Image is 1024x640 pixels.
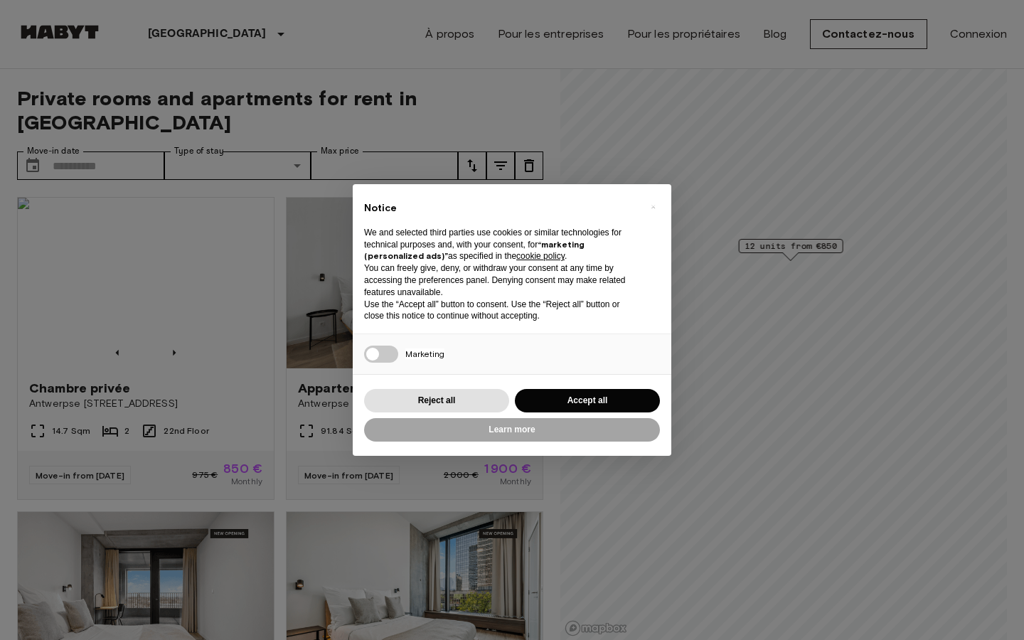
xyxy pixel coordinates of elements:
[364,299,637,323] p: Use the “Accept all” button to consent. Use the “Reject all” button or close this notice to conti...
[515,389,660,412] button: Accept all
[516,251,565,261] a: cookie policy
[364,227,637,262] p: We and selected third parties use cookies or similar technologies for technical purposes and, wit...
[364,201,637,215] h2: Notice
[364,262,637,298] p: You can freely give, deny, or withdraw your consent at any time by accessing the preferences pane...
[364,418,660,442] button: Learn more
[651,198,656,215] span: ×
[641,196,664,218] button: Close this notice
[405,348,444,359] span: Marketing
[364,239,585,262] strong: “marketing (personalized ads)”
[364,389,509,412] button: Reject all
